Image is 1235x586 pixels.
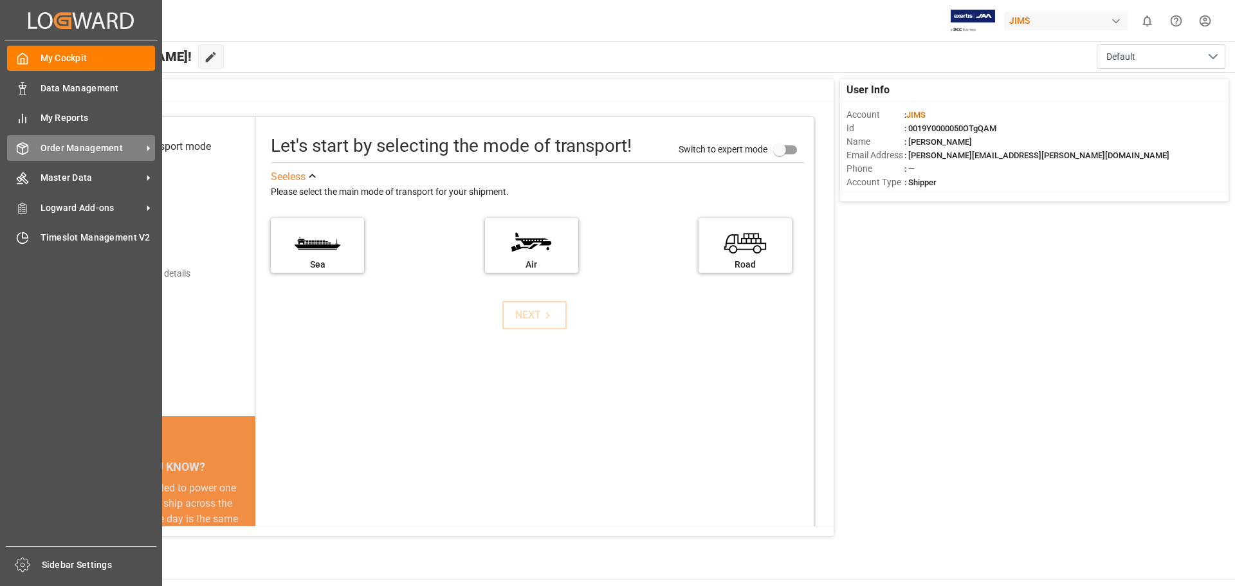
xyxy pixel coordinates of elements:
button: show 0 new notifications [1133,6,1162,35]
div: DID YOU KNOW? [69,453,255,481]
span: Master Data [41,171,142,185]
span: : — [904,164,915,174]
button: Help Center [1162,6,1191,35]
span: Account [846,108,904,122]
span: Name [846,135,904,149]
span: Order Management [41,142,142,155]
span: Id [846,122,904,135]
div: Please select the main mode of transport for your shipment. [271,185,805,200]
button: JIMS [1004,8,1133,33]
a: Data Management [7,75,155,100]
div: See less [271,169,306,185]
span: Default [1106,50,1135,64]
a: My Cockpit [7,46,155,71]
span: Sidebar Settings [42,558,157,572]
span: : [PERSON_NAME] [904,137,972,147]
span: Email Address [846,149,904,162]
span: Phone [846,162,904,176]
span: Data Management [41,82,156,95]
button: open menu [1097,44,1225,69]
span: : [PERSON_NAME][EMAIL_ADDRESS][PERSON_NAME][DOMAIN_NAME] [904,151,1169,160]
div: JIMS [1004,12,1128,30]
span: Logward Add-ons [41,201,142,215]
div: Air [491,258,572,271]
span: : Shipper [904,178,937,187]
div: Sea [277,258,358,271]
img: Exertis%20JAM%20-%20Email%20Logo.jpg_1722504956.jpg [951,10,995,32]
span: Timeslot Management V2 [41,231,156,244]
span: JIMS [906,110,926,120]
span: Hello [PERSON_NAME]! [53,44,192,69]
button: NEXT [502,301,567,329]
span: : 0019Y0000050OTgQAM [904,124,996,133]
span: My Cockpit [41,51,156,65]
div: Let's start by selecting the mode of transport! [271,133,632,160]
span: Switch to expert mode [679,143,767,154]
span: My Reports [41,111,156,125]
span: : [904,110,926,120]
div: Road [705,258,785,271]
div: NEXT [515,307,554,323]
span: Account Type [846,176,904,189]
span: User Info [846,82,890,98]
div: The energy needed to power one large container ship across the ocean in a single day is the same ... [85,481,240,573]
